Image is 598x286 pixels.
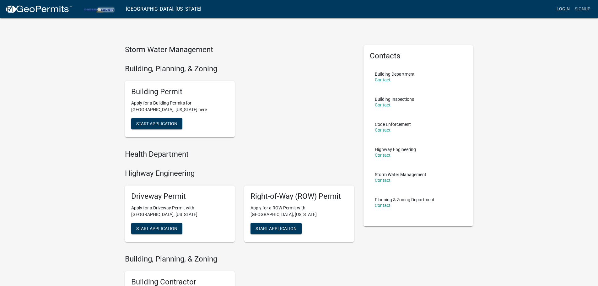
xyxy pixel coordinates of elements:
[131,205,229,218] p: Apply for a Driveway Permit with [GEOGRAPHIC_DATA], [US_STATE]
[251,223,302,234] button: Start Application
[131,223,182,234] button: Start Application
[572,3,593,15] a: Signup
[375,77,391,82] a: Contact
[125,255,354,264] h4: Building, Planning, & Zoning
[375,178,391,183] a: Contact
[125,64,354,73] h4: Building, Planning, & Zoning
[375,97,414,101] p: Building Inspections
[256,226,297,231] span: Start Application
[136,226,177,231] span: Start Application
[77,5,121,13] img: Porter County, Indiana
[131,118,182,129] button: Start Application
[126,4,201,14] a: [GEOGRAPHIC_DATA], [US_STATE]
[125,45,354,54] h4: Storm Water Management
[375,102,391,107] a: Contact
[554,3,572,15] a: Login
[251,205,348,218] p: Apply for a ROW Permit with [GEOGRAPHIC_DATA], [US_STATE]
[131,100,229,113] p: Apply for a Building Permits for [GEOGRAPHIC_DATA], [US_STATE] here
[375,197,434,202] p: Planning & Zoning Department
[125,169,354,178] h4: Highway Engineering
[136,121,177,126] span: Start Application
[131,192,229,201] h5: Driveway Permit
[375,153,391,158] a: Contact
[375,172,426,177] p: Storm Water Management
[131,87,229,96] h5: Building Permit
[125,150,354,159] h4: Health Department
[375,72,415,76] p: Building Department
[375,203,391,208] a: Contact
[370,51,467,61] h5: Contacts
[375,122,411,127] p: Code Enforcement
[375,147,416,152] p: Highway Engineering
[251,192,348,201] h5: Right-of-Way (ROW) Permit
[375,127,391,132] a: Contact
